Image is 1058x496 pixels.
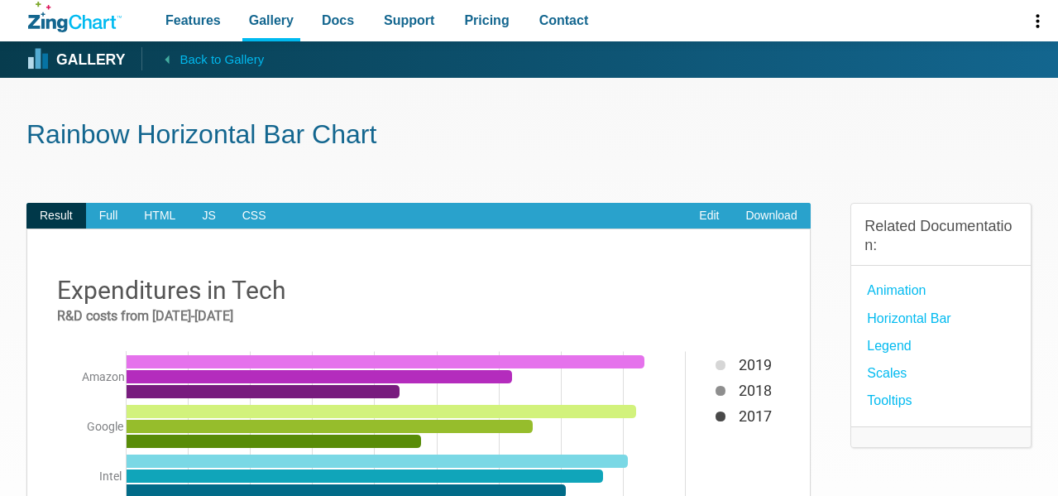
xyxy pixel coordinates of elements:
span: CSS [229,203,280,229]
a: Horizontal Bar [867,307,950,330]
a: Animation [867,279,926,301]
a: Back to Gallery [141,47,264,70]
a: ZingChart Logo. Click to return to the homepage [28,2,122,32]
span: Back to Gallery [180,49,264,70]
span: Support [384,9,434,31]
span: Result [26,203,86,229]
span: Full [86,203,132,229]
h3: Related Documentation: [864,217,1017,256]
span: Features [165,9,221,31]
h1: Rainbow Horizontal Bar Chart [26,118,1032,155]
span: Pricing [464,9,509,31]
span: Gallery [249,9,294,31]
span: JS [189,203,228,229]
a: Edit [686,203,732,229]
a: Scales [867,362,907,384]
span: HTML [131,203,189,229]
a: Download [732,203,810,229]
span: Contact [539,9,589,31]
a: Gallery [28,47,125,72]
span: Docs [322,9,354,31]
a: Legend [867,335,911,357]
strong: Gallery [56,53,125,68]
a: Tooltips [867,389,912,412]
